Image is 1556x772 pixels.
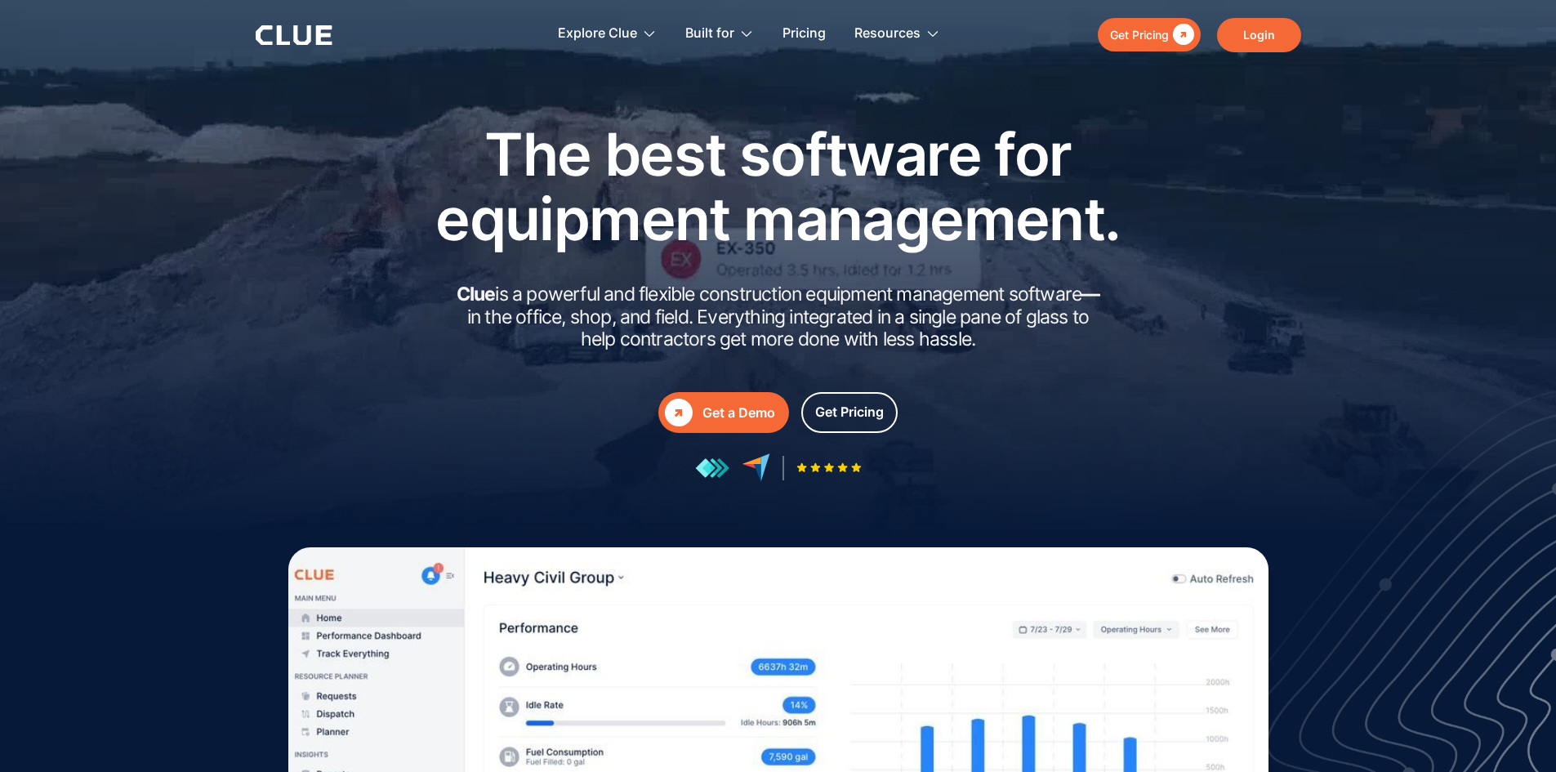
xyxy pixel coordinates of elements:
[782,8,826,60] a: Pricing
[815,402,884,422] div: Get Pricing
[1169,25,1194,45] div: 
[411,122,1146,251] h1: The best software for equipment management.
[796,462,862,473] img: Five-star rating icon
[702,403,775,423] div: Get a Demo
[558,8,637,60] div: Explore Clue
[695,457,729,479] img: reviews at getapp
[558,8,657,60] div: Explore Clue
[742,453,770,482] img: reviews at capterra
[854,8,940,60] div: Resources
[685,8,734,60] div: Built for
[1217,18,1301,52] a: Login
[658,392,789,433] a: Get a Demo
[452,283,1105,351] h2: is a powerful and flexible construction equipment management software in the office, shop, and fi...
[1081,283,1099,306] strong: —
[685,8,754,60] div: Built for
[1098,18,1201,51] a: Get Pricing
[665,399,693,426] div: 
[854,8,921,60] div: Resources
[801,392,898,433] a: Get Pricing
[1474,694,1556,772] iframe: Chat Widget
[1110,25,1169,45] div: Get Pricing
[457,283,496,306] strong: Clue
